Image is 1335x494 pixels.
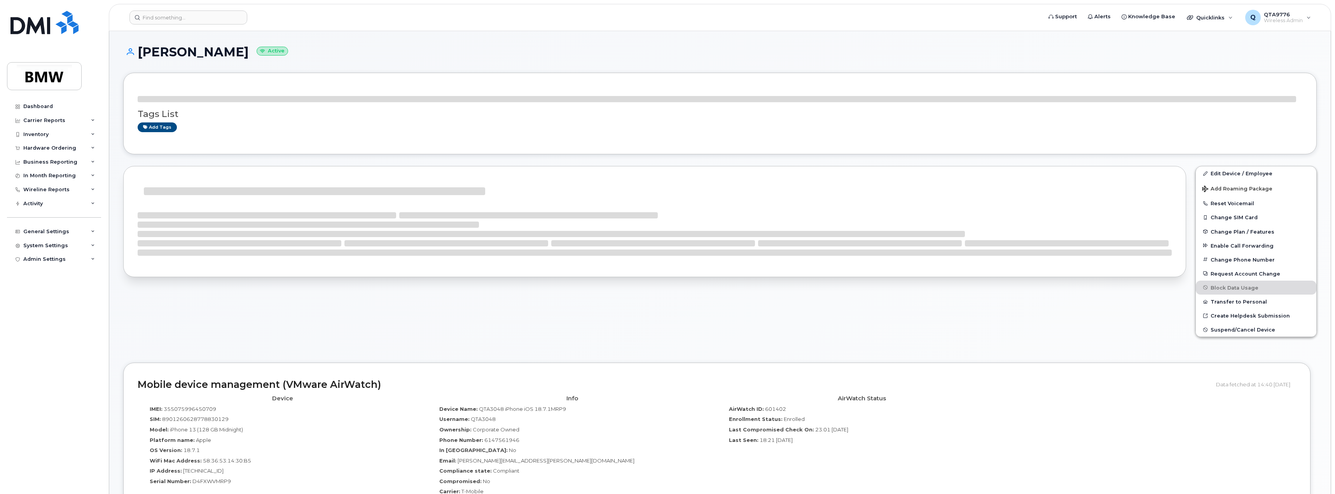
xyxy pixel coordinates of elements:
label: Platform name: [150,436,195,444]
button: Suspend/Cancel Device [1196,323,1316,337]
span: [TECHNICAL_ID] [183,468,224,474]
label: AirWatch ID: [729,405,764,413]
span: Suspend/Cancel Device [1211,327,1275,333]
button: Change Plan / Features [1196,225,1316,239]
button: Request Account Change [1196,267,1316,281]
div: Data fetched at 14:40 [DATE] [1216,377,1296,392]
label: SIM: [150,415,161,423]
span: iPhone 13 (128 GB Midnight) [170,426,243,433]
label: Last Seen: [729,436,758,444]
button: Add Roaming Package [1196,180,1316,196]
label: Ownership: [439,426,472,433]
span: Enrolled [784,416,805,422]
span: No [509,447,516,453]
span: 18.7.1 [183,447,200,453]
label: Enrollment Status: [729,415,783,423]
a: Create Helpdesk Submission [1196,309,1316,323]
label: Compromised: [439,478,482,485]
button: Change Phone Number [1196,253,1316,267]
button: Block Data Usage [1196,281,1316,295]
span: Change Plan / Features [1211,229,1274,234]
span: 6147561946 [484,437,519,443]
span: Apple [196,437,211,443]
label: WiFi Mac Address: [150,457,202,464]
label: Model: [150,426,169,433]
h3: Tags List [138,109,1302,119]
button: Enable Call Forwarding [1196,239,1316,253]
label: IMEI: [150,405,163,413]
span: 18:21 [DATE] [760,437,793,443]
label: Last Compromised Check On: [729,426,814,433]
label: Serial Number: [150,478,191,485]
span: Enable Call Forwarding [1211,243,1274,248]
label: Phone Number: [439,436,483,444]
span: [PERSON_NAME][EMAIL_ADDRESS][PERSON_NAME][DOMAIN_NAME] [458,457,634,464]
label: Email: [439,457,456,464]
button: Reset Voicemail [1196,196,1316,210]
span: 601402 [765,406,786,412]
span: QTA3048 iPhone iOS 18.7.1MRP9 [479,406,566,412]
h2: Mobile device management (VMware AirWatch) [138,379,1210,390]
span: Add Roaming Package [1202,186,1272,193]
h4: Device [143,395,421,402]
h4: AirWatch Status [723,395,1001,402]
label: Username: [439,415,470,423]
span: QTA3048 [471,416,496,422]
a: Add tags [138,122,177,132]
span: 355075996450709 [164,406,216,412]
label: In [GEOGRAPHIC_DATA]: [439,447,508,454]
label: Device Name: [439,405,478,413]
a: Edit Device / Employee [1196,166,1316,180]
span: D4FXWVMRP9 [192,478,231,484]
h4: Info [433,395,711,402]
span: 58:36:53:14:30:B5 [203,457,251,464]
button: Change SIM Card [1196,210,1316,224]
span: 8901260628778830129 [162,416,229,422]
h1: [PERSON_NAME] [123,45,1317,59]
small: Active [257,47,288,56]
span: Corporate Owned [473,426,519,433]
span: No [483,478,490,484]
span: 23:01 [DATE] [815,426,848,433]
button: Transfer to Personal [1196,295,1316,309]
span: Compliant [493,468,519,474]
label: OS Version: [150,447,182,454]
label: Compliance state: [439,467,492,475]
label: IP Address: [150,467,182,475]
